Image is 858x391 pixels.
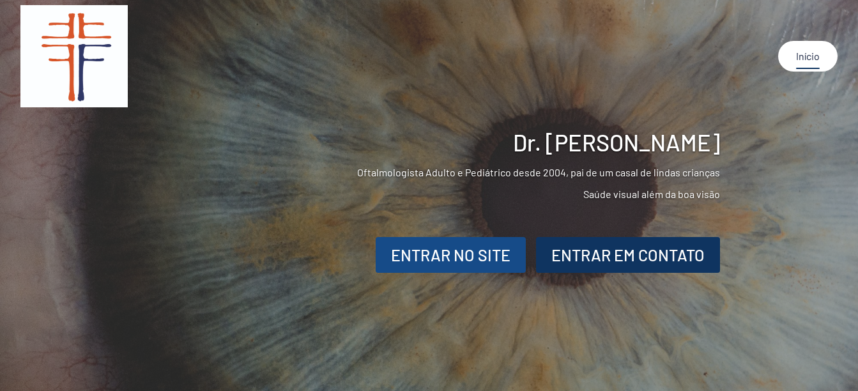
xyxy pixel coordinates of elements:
font: Saúde visual além da boa visão [583,188,720,200]
a: ENTRAR EM CONTATO [536,237,720,273]
div: ENTRAR NO SITE [391,243,510,268]
h1: Dr. [PERSON_NAME] [138,128,719,156]
a: ENTRAR NO SITE [376,237,526,273]
a: Início [788,41,827,72]
p: Oftalmologista Adulto e Pediátrico desde 2004, pai de um casal de lindas crianças [138,166,719,178]
div: ENTRAR EM CONTATO [551,243,705,268]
